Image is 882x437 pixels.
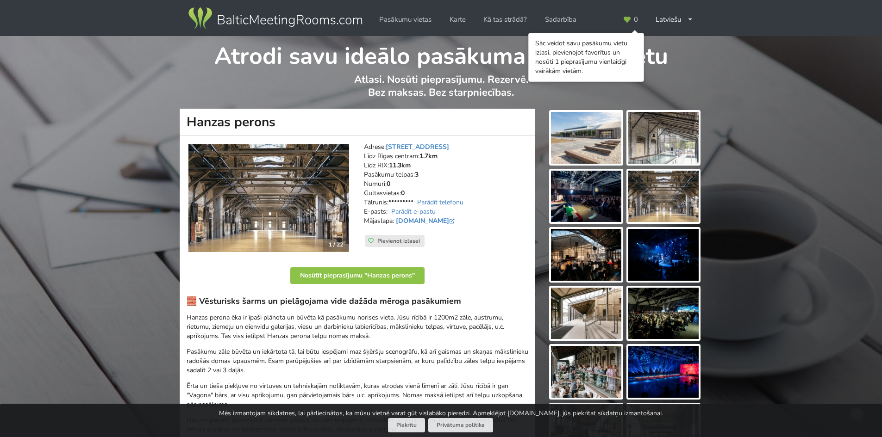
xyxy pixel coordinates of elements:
[180,73,702,109] p: Atlasi. Nosūti pieprasījumu. Rezervē. Bez maksas. Bez starpniecības.
[187,6,364,31] img: Baltic Meeting Rooms
[628,171,699,222] img: Hanzas perons | Rīga | Pasākumu vieta - galerijas bilde
[187,296,528,307] h3: 🧱 Vēsturisks šarms un pielāgojama vide dažāda mēroga pasākumiem
[551,171,621,222] img: Hanzas perons | Rīga | Pasākumu vieta - galerijas bilde
[628,112,699,164] img: Hanzas perons | Rīga | Pasākumu vieta - galerijas bilde
[538,11,583,29] a: Sadarbība
[415,170,419,179] strong: 3
[180,36,702,71] h1: Atrodi savu ideālo pasākuma norises vietu
[628,288,699,339] img: Hanzas perons | Rīga | Pasākumu vieta - galerijas bilde
[634,16,638,23] span: 0
[551,288,621,339] img: Hanzas perons | Rīga | Pasākumu vieta - galerijas bilde
[373,11,438,29] a: Pasākumu vietas
[388,418,425,432] button: Piekrītu
[551,229,621,281] img: Hanzas perons | Rīga | Pasākumu vieta - galerijas bilde
[417,198,463,207] a: Parādīt telefonu
[628,229,699,281] img: Hanzas perons | Rīga | Pasākumu vieta - galerijas bilde
[396,216,457,225] a: [DOMAIN_NAME]
[551,346,621,398] img: Hanzas perons | Rīga | Pasākumu vieta - galerijas bilde
[187,313,528,341] p: Hanzas perona ēka ir īpaši plānota un būvēta kā pasākumu norises vieta. Jūsu rīcībā ir 1200m2 zāl...
[377,237,420,245] span: Pievienot izlasei
[391,207,436,216] a: Parādīt e-pastu
[477,11,533,29] a: Kā tas strādā?
[188,144,349,252] img: Konferenču centrs | Rīga | Hanzas perons
[364,142,528,235] address: Adrese: Līdz Rīgas centram: Līdz RIX: Pasākumu telpas: Numuri: Gultasvietas: Tālrunis: E-pasts: M...
[290,267,425,284] button: Nosūtīt pieprasījumu "Hanzas perons"
[551,112,621,164] img: Hanzas perons | Rīga | Pasākumu vieta - galerijas bilde
[188,144,349,252] a: Konferenču centrs | Rīga | Hanzas perons 1 / 22
[187,382,528,409] p: Ērta un tieša piekļuve no virtuves un tehniskajām noliktavām, kuras atrodas vienā līmenī ar zāli....
[323,238,349,252] div: 1 / 22
[535,39,637,76] div: Sāc veidot savu pasākumu vietu izlasi, pievienojot favorītus un nosūti 1 pieprasījumu vienlaicīgi...
[443,11,472,29] a: Karte
[628,346,699,398] img: Hanzas perons | Rīga | Pasākumu vieta - galerijas bilde
[401,189,405,197] strong: 0
[187,347,528,375] p: Pasākumu zāle būvēta un iekārtota tā, lai būtu iespējami maz šķēršļu scenogrāfu, kā arī gaismas u...
[428,418,493,432] a: Privātuma politika
[386,142,449,151] a: [STREET_ADDRESS]
[389,161,411,170] strong: 11.3km
[419,152,438,160] strong: 1.7km
[180,109,535,136] h1: Hanzas perons
[387,179,390,188] strong: 0
[649,11,700,29] div: Latviešu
